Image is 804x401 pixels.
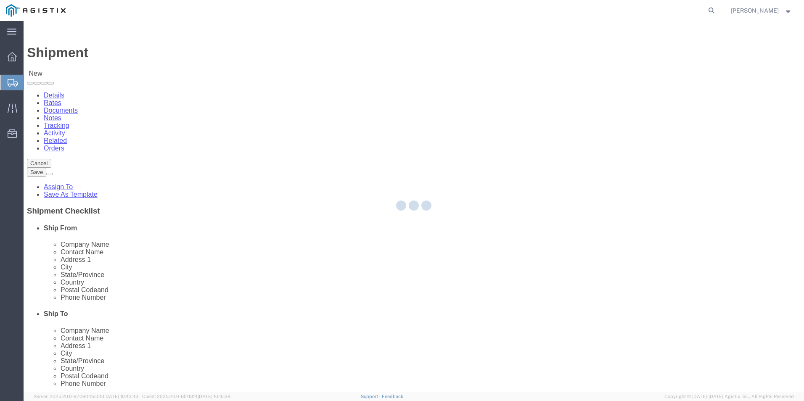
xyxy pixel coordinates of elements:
span: Server: 2025.20.0-970904bc0f3 [34,394,138,399]
span: RICHARD LEE [731,6,779,15]
span: Client: 2025.20.0-8b113f4 [142,394,230,399]
img: logo [6,4,66,17]
span: [DATE] 10:16:38 [198,394,230,399]
span: Copyright © [DATE]-[DATE] Agistix Inc., All Rights Reserved [664,393,794,400]
button: [PERSON_NAME] [730,5,793,16]
span: [DATE] 10:43:43 [104,394,138,399]
a: Support [361,394,382,399]
a: Feedback [382,394,403,399]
